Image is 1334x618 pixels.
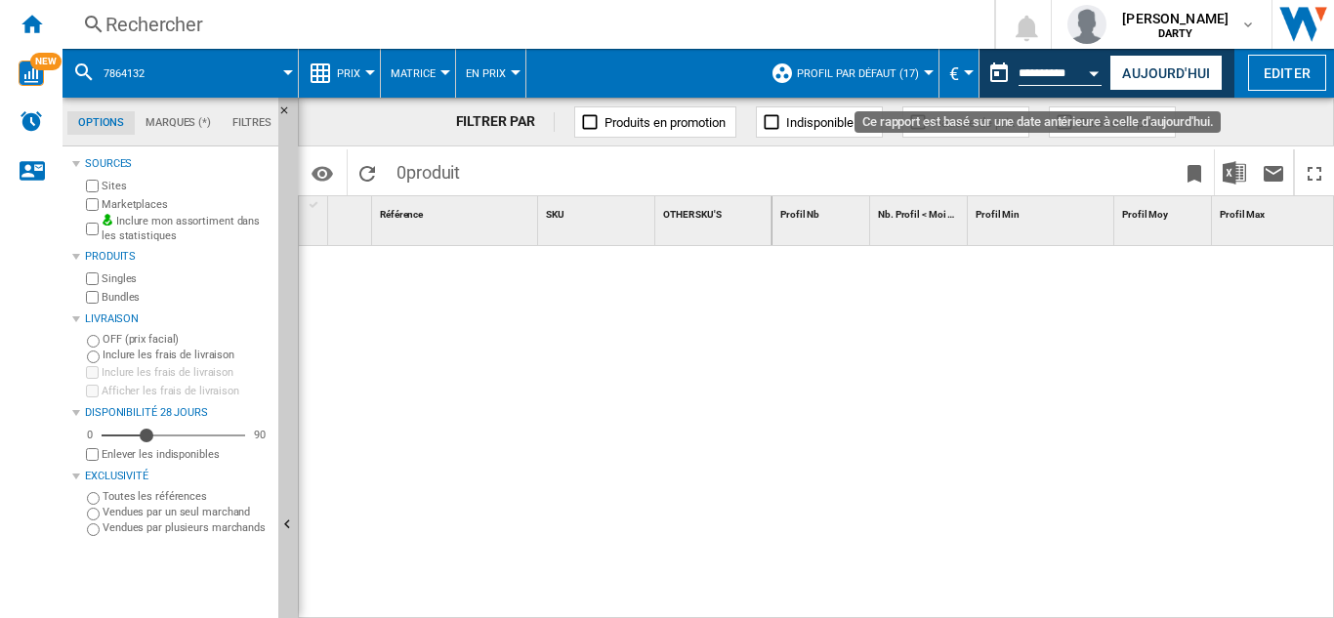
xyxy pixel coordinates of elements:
[391,49,445,98] button: Matrice
[391,67,436,80] span: Matrice
[1079,115,1156,130] span: Baisse de prix
[249,428,271,442] div: 90
[1109,55,1223,91] button: Aujourd'hui
[102,384,271,398] label: Afficher les frais de livraison
[756,106,883,138] button: Indisponible
[1049,106,1176,138] button: Baisse de prix
[103,520,271,535] label: Vendues par plusieurs marchands
[222,111,282,135] md-tab-item: Filtres
[456,112,556,132] div: FILTRER PAR
[87,523,100,536] input: Vendues par plusieurs marchands
[874,196,967,227] div: Nb. Profil < Moi Sort None
[659,196,771,227] div: Sort None
[376,196,537,227] div: Sort None
[976,209,1020,220] span: Profil Min
[67,111,135,135] md-tab-item: Options
[546,209,564,220] span: SKU
[663,209,722,220] span: OTHER SKU'S
[103,489,271,504] label: Toutes les références
[85,156,271,172] div: Sources
[86,198,99,211] input: Marketplaces
[874,196,967,227] div: Sort None
[102,426,245,445] md-slider: Disponibilité
[85,311,271,327] div: Livraison
[972,196,1113,227] div: Profil Min Sort None
[776,196,869,227] div: Profil Nb Sort None
[387,149,470,190] span: 0
[980,54,1019,93] button: md-calendar
[466,49,516,98] button: En Prix
[72,49,288,98] div: 7864132
[102,447,271,462] label: Enlever les indisponibles
[771,49,929,98] div: Profil par défaut (17)
[86,272,99,285] input: Singles
[104,67,145,80] span: 7864132
[1122,209,1168,220] span: Profil Moy
[103,505,271,519] label: Vendues par un seul marchand
[1077,53,1112,88] button: Open calendar
[86,366,99,379] input: Inclure les frais de livraison
[542,196,654,227] div: SKU Sort None
[797,49,929,98] button: Profil par défaut (17)
[1223,161,1246,185] img: excel-24x24.png
[604,115,726,130] span: Produits en promotion
[949,49,969,98] button: €
[85,469,271,484] div: Exclusivité
[85,405,271,421] div: Disponibilité 28 Jours
[980,49,1105,98] div: Ce rapport est basé sur une date antérieure à celle d'aujourd'hui.
[1122,9,1229,28] span: [PERSON_NAME]
[659,196,771,227] div: OTHER SKU'S Sort None
[972,196,1113,227] div: Sort None
[303,155,342,190] button: Options
[86,385,99,397] input: Afficher les frais de livraison
[278,98,302,133] button: Masquer
[1118,196,1211,227] div: Profil Moy Sort None
[933,115,1015,130] span: Hausse de prix
[878,209,945,220] span: Nb. Profil < Moi
[86,217,99,241] input: Inclure mon assortiment dans les statistiques
[105,11,943,38] div: Rechercher
[20,109,43,133] img: alerts-logo.svg
[1254,149,1293,195] button: Envoyer ce rapport par email
[103,348,271,362] label: Inclure les frais de livraison
[104,49,164,98] button: 7864132
[406,162,460,183] span: produit
[776,196,869,227] div: Sort None
[86,291,99,304] input: Bundles
[82,428,98,442] div: 0
[102,271,271,286] label: Singles
[30,53,62,70] span: NEW
[1220,209,1265,220] span: Profil Max
[1215,149,1254,195] button: Télécharger au format Excel
[102,179,271,193] label: Sites
[1295,149,1334,195] button: Plein écran
[86,448,99,461] input: Afficher les frais de livraison
[102,290,271,305] label: Bundles
[902,106,1029,138] button: Hausse de prix
[542,196,654,227] div: Sort None
[786,115,854,130] span: Indisponible
[102,365,271,380] label: Inclure les frais de livraison
[337,67,360,80] span: Prix
[87,492,100,505] input: Toutes les références
[309,49,370,98] div: Prix
[86,180,99,192] input: Sites
[332,196,371,227] div: Sort None
[102,197,271,212] label: Marketplaces
[85,249,271,265] div: Produits
[103,332,271,347] label: OFF (prix facial)
[574,106,736,138] button: Produits en promotion
[87,335,100,348] input: OFF (prix facial)
[797,67,919,80] span: Profil par défaut (17)
[1067,5,1106,44] img: profile.jpg
[939,49,980,98] md-menu: Currency
[780,209,819,220] span: Profil Nb
[1158,27,1193,40] b: DARTY
[19,61,44,86] img: wise-card.svg
[87,508,100,520] input: Vendues par un seul marchand
[337,49,370,98] button: Prix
